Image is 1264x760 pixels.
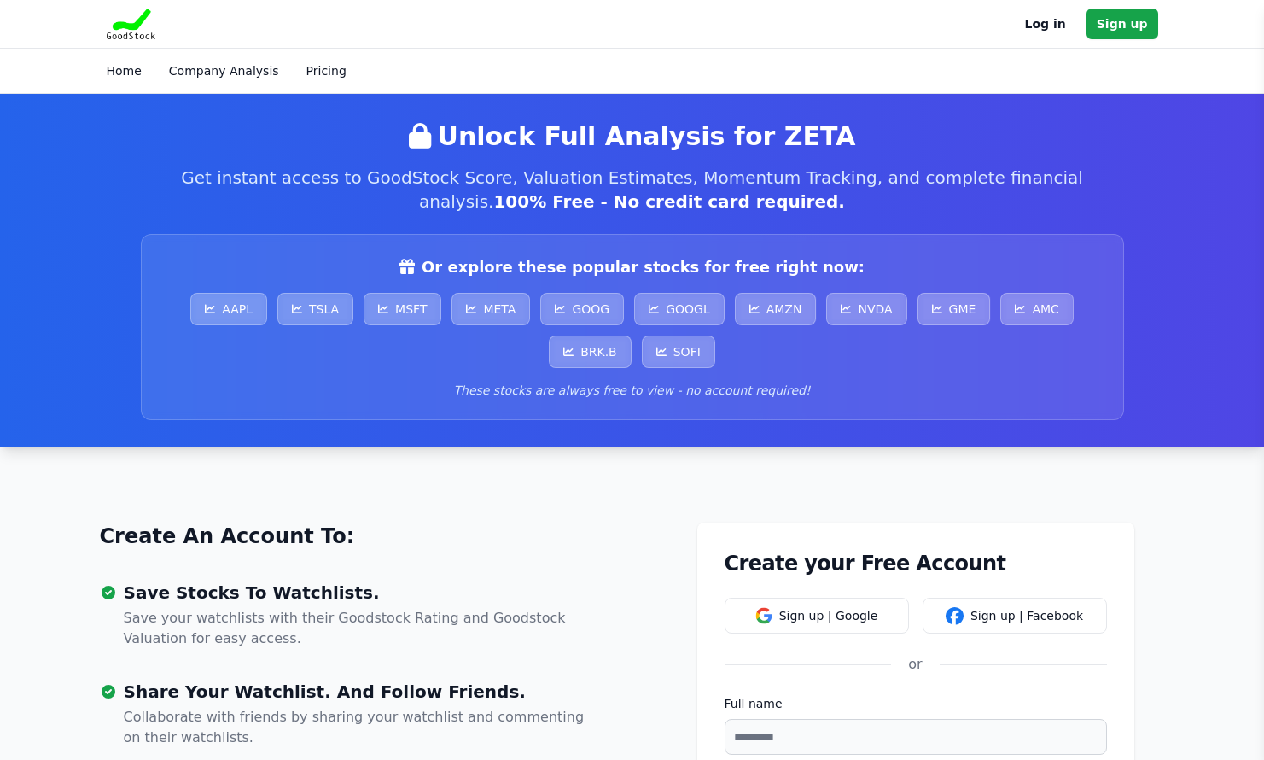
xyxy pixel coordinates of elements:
h3: Save Stocks To Watchlists. [124,584,598,601]
a: META [451,293,530,325]
a: SOFI [642,336,715,368]
p: Save your watchlists with their Goodstock Rating and Goodstock Valuation for easy access. [124,608,598,649]
p: These stocks are always free to view - no account required! [162,382,1103,399]
a: BRK.B [549,336,632,368]
a: GOOG [540,293,624,325]
a: GME [917,293,991,325]
a: AAPL [190,293,267,325]
a: Log in [1025,14,1066,34]
a: Sign up [1086,9,1158,39]
p: Get instant access to GoodStock Score, Valuation Estimates, Momentum Tracking, and complete finan... [141,166,1124,213]
button: Sign up | Facebook [923,598,1107,634]
a: NVDA [826,293,906,325]
a: MSFT [364,293,441,325]
a: AMZN [735,293,817,325]
button: Sign up | Google [725,598,909,634]
a: Company Analysis [169,64,279,78]
a: TSLA [277,293,353,325]
a: Home [107,64,142,78]
a: GOOGL [634,293,725,325]
p: Collaborate with friends by sharing your watchlist and commenting on their watchlists. [124,707,598,748]
a: Pricing [306,64,347,78]
div: or [891,654,939,675]
span: 100% Free - No credit card required. [493,191,844,212]
span: Or explore these popular stocks for free right now: [422,255,865,279]
h2: Unlock Full Analysis for ZETA [141,121,1124,152]
h1: Create your Free Account [725,550,1107,577]
a: AMC [1000,293,1073,325]
label: Full name [725,695,1107,712]
a: Create An Account To: [100,523,355,550]
img: Goodstock Logo [107,9,156,39]
h3: Share Your Watchlist. And Follow Friends. [124,683,598,700]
